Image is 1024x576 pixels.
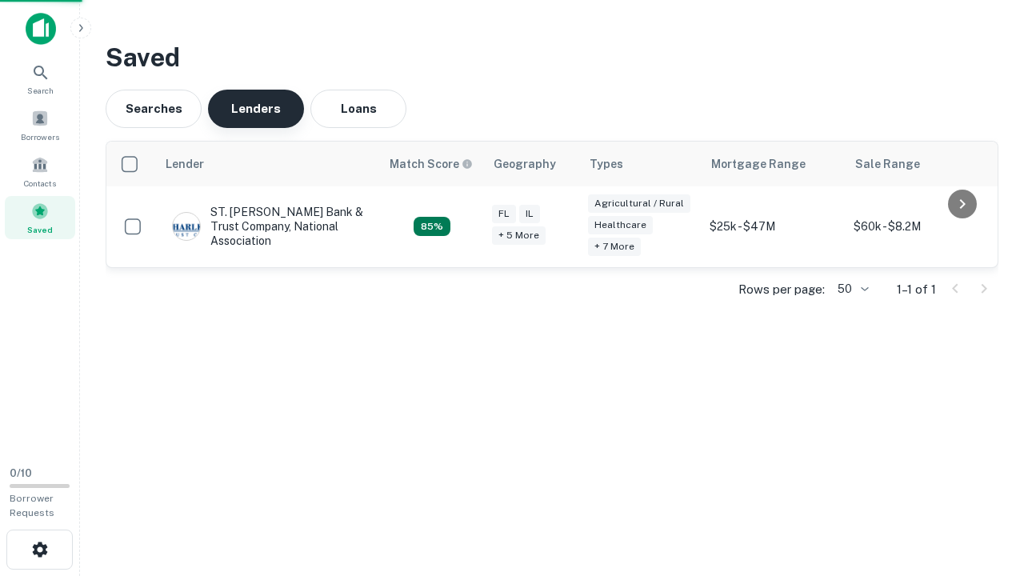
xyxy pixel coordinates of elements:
img: picture [173,213,200,240]
a: Contacts [5,150,75,193]
span: Search [27,84,54,97]
span: 0 / 10 [10,467,32,479]
div: Geography [494,154,556,174]
a: Search [5,57,75,100]
a: Borrowers [5,103,75,146]
img: capitalize-icon.png [26,13,56,45]
div: 50 [831,278,871,301]
a: Saved [5,196,75,239]
th: Capitalize uses an advanced AI algorithm to match your search with the best lender. The match sco... [380,142,484,186]
th: Sale Range [846,142,990,186]
button: Loans [310,90,406,128]
span: Saved [27,223,53,236]
div: Agricultural / Rural [588,194,690,213]
div: FL [492,205,516,223]
span: Borrowers [21,130,59,143]
td: $60k - $8.2M [846,186,990,267]
th: Mortgage Range [702,142,846,186]
th: Lender [156,142,380,186]
th: Types [580,142,702,186]
div: Capitalize uses an advanced AI algorithm to match your search with the best lender. The match sco... [390,155,473,173]
iframe: Chat Widget [944,448,1024,525]
button: Lenders [208,90,304,128]
h6: Match Score [390,155,470,173]
div: Healthcare [588,216,653,234]
div: Mortgage Range [711,154,806,174]
div: Capitalize uses an advanced AI algorithm to match your search with the best lender. The match sco... [414,217,450,236]
th: Geography [484,142,580,186]
div: Sale Range [855,154,920,174]
td: $25k - $47M [702,186,846,267]
span: Borrower Requests [10,493,54,518]
p: Rows per page: [738,280,825,299]
h3: Saved [106,38,998,77]
button: Searches [106,90,202,128]
div: + 5 more [492,226,546,245]
div: Lender [166,154,204,174]
div: + 7 more [588,238,641,256]
div: ST. [PERSON_NAME] Bank & Trust Company, National Association [172,205,364,249]
p: 1–1 of 1 [897,280,936,299]
div: IL [519,205,540,223]
span: Contacts [24,177,56,190]
div: Types [590,154,623,174]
